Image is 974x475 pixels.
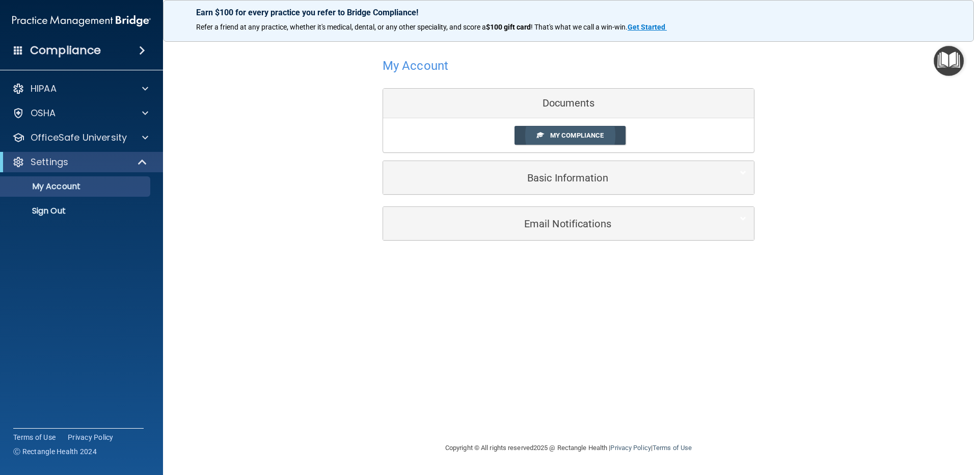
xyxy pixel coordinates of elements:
[13,446,97,457] span: Ⓒ Rectangle Health 2024
[391,218,715,229] h5: Email Notifications
[68,432,114,442] a: Privacy Policy
[383,89,754,118] div: Documents
[550,131,604,139] span: My Compliance
[12,156,148,168] a: Settings
[12,107,148,119] a: OSHA
[7,206,146,216] p: Sign Out
[486,23,531,31] strong: $100 gift card
[391,172,715,183] h5: Basic Information
[31,156,68,168] p: Settings
[628,23,667,31] a: Get Started
[610,444,651,452] a: Privacy Policy
[7,181,146,192] p: My Account
[391,166,746,189] a: Basic Information
[383,432,754,464] div: Copyright © All rights reserved 2025 @ Rectangle Health | |
[13,432,56,442] a: Terms of Use
[31,83,57,95] p: HIPAA
[934,46,964,76] button: Open Resource Center
[196,8,941,17] p: Earn $100 for every practice you refer to Bridge Compliance!
[31,131,127,144] p: OfficeSafe University
[12,11,151,31] img: PMB logo
[531,23,628,31] span: ! That's what we call a win-win.
[31,107,56,119] p: OSHA
[628,23,665,31] strong: Get Started
[196,23,486,31] span: Refer a friend at any practice, whether it's medical, dental, or any other speciality, and score a
[30,43,101,58] h4: Compliance
[12,83,148,95] a: HIPAA
[12,131,148,144] a: OfficeSafe University
[391,212,746,235] a: Email Notifications
[653,444,692,452] a: Terms of Use
[383,59,448,72] h4: My Account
